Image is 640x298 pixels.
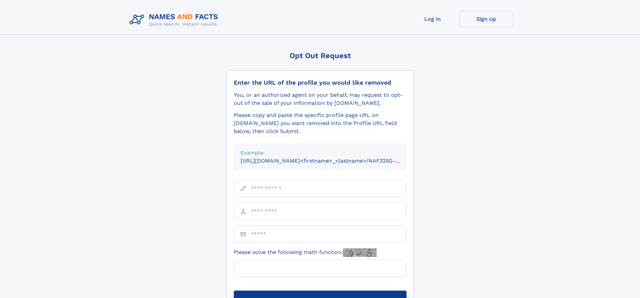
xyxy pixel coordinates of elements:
[127,11,224,29] img: Logo Names and Facts
[234,111,407,135] div: Please copy and paste the specific profile page URL on [DOMAIN_NAME] you want removed into the Pr...
[241,149,400,157] div: Example:
[241,158,419,164] small: [URL][DOMAIN_NAME]<firstname>_<lastname>/NAF325G-xxxxxxxx
[406,11,460,27] a: Log In
[227,51,414,60] div: Opt Out Request
[234,248,377,257] label: Please solve the following math function:
[234,79,407,86] div: Enter the URL of the profile you would like removed
[460,11,513,27] a: Sign Up
[234,91,407,107] div: You, or an authorized agent on your behalf, may request to opt-out of the sale of your informatio...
